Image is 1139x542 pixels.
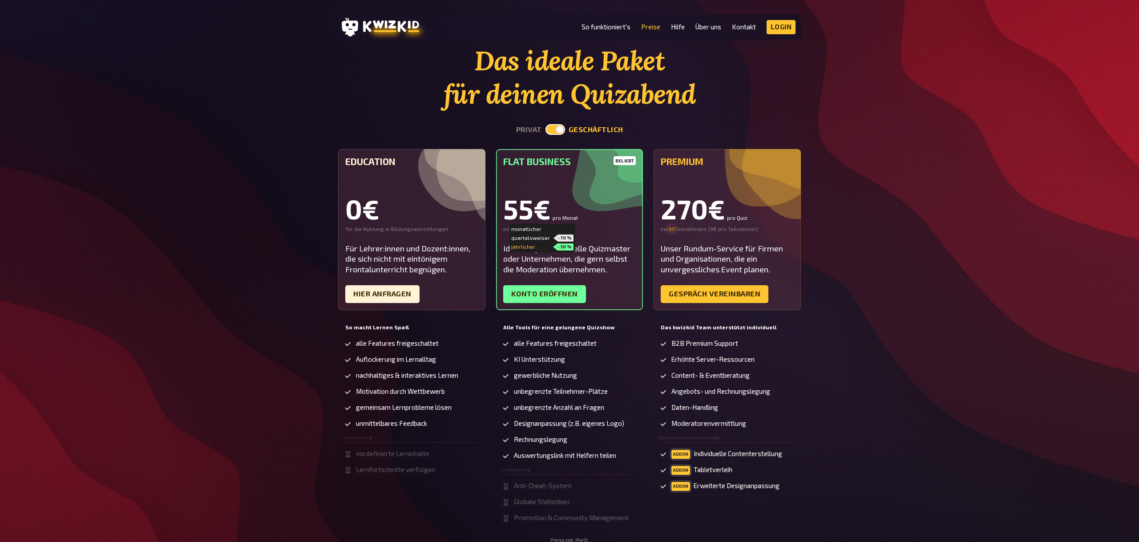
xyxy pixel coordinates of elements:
[356,450,429,457] span: vordefinierte Lerninhalte
[671,404,718,411] span: Daten-Handling
[557,243,574,251] div: - 30 %
[661,156,794,167] h5: Premium
[516,125,542,134] button: privat
[661,226,794,233] div: bei Teilnehmern ( 9€ pro Teilnehmer )
[356,404,452,411] span: gemeinsam Lernprobleme lösen
[503,324,636,331] h5: Alle Tools für eine gelungene Quizshow
[514,514,629,522] span: Promotion & Community Management
[671,466,732,475] span: Tabletverleih
[345,226,478,233] div: für die Nutzung in Bildungseinrichtungen
[345,324,478,331] h5: So macht Lernen Spaß
[503,226,636,233] div: mit Abrechnung
[356,372,458,379] span: nachhaltiges & interaktives Lernen
[356,466,435,473] span: Lernfortschritte verfolgen
[671,372,750,379] span: Content- & Eventberatung
[345,285,420,303] a: Hier Anfragen
[514,404,604,411] span: unbegrenzte Anzahl an Fragen
[356,420,427,427] span: unmittelbares Feedback
[514,388,608,395] span: unbegrenzte Teilnehmer-Plätze
[503,243,636,275] div: Ideal für professionelle Quizmaster oder Unternehmen, die gern selbst die Moderation übernehmen.
[343,436,372,440] span: In Entwicklung
[671,340,738,347] span: B2B Premium Support
[511,226,574,233] div: monatlicher
[503,195,636,222] div: 55€
[501,468,530,472] span: In Entwicklung
[558,235,574,242] div: - 16 %
[671,388,770,395] span: Angebots- und Rechnungslegung
[695,23,721,31] a: Über uns
[671,23,685,31] a: Hilfe
[503,156,636,167] h5: Flat Business
[727,215,747,220] small: pro Quiz
[641,23,660,31] a: Preise
[671,356,755,363] span: Erhöhte Server-Ressourcen
[732,23,756,31] a: Kontakt
[767,20,796,34] a: Login
[514,436,567,443] span: Rechnungslegung
[582,23,630,31] a: So funktioniert's
[671,482,780,491] span: Erweiterte Designanpassung
[345,156,478,167] h5: Education
[514,452,616,459] span: Auswertungslink mit Helfern teilen
[356,388,445,395] span: Motivation durch Wettbewerb
[661,243,794,275] div: Unser Rundum-Service für Firmen und Organisationen, die ein unvergessliches Event planen.
[356,356,436,363] span: Auflockerung im Lernalltag
[671,420,746,427] span: Moderatorenvermittlung
[514,356,565,363] span: KI Unterstützung
[661,195,794,222] div: 270€
[569,125,623,134] button: geschäftlich
[661,324,794,331] h5: Das kwizkid Team unterstützt individuell
[661,285,768,303] a: Gespräch vereinbaren
[356,340,439,347] span: alle Features freigeschaltet
[659,436,721,440] span: Optionale Zusatzdiensleistungen
[345,243,478,275] div: Für Lehrer:innen und Dozent:innen, die sich nicht mit eintönigem Frontalunterricht begnügen.
[514,340,597,347] span: alle Features freigeschaltet
[503,285,586,303] a: Konto eröffnen
[514,372,577,379] span: gewerbliche Nutzung
[345,195,478,222] div: 0€
[671,450,782,459] span: Individuelle Contenterstellung
[514,482,572,489] span: Anti-Cheat-System
[553,215,578,220] small: pro Monat
[338,44,801,111] h1: Das ideale Paket für deinen Quizabend
[514,420,624,427] span: Designanpassung (z.B. eigenes Logo)
[668,226,675,233] input: 0
[514,498,569,506] span: Globale Statistiken
[511,235,574,242] div: quartalsweiser
[511,243,574,251] div: jährlicher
